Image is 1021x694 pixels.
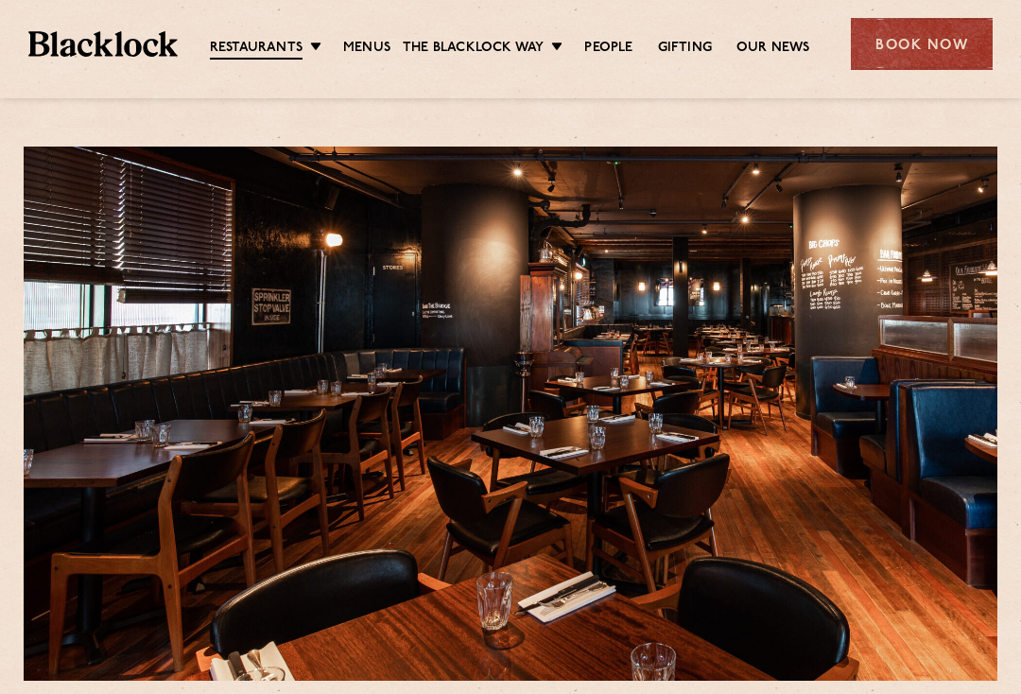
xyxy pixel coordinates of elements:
a: People [584,39,632,58]
a: Menus [343,39,390,58]
a: Restaurants [210,39,303,60]
a: The Blacklock Way [403,39,544,58]
a: Gifting [658,39,712,58]
a: Our News [736,39,810,58]
div: Book Now [851,18,993,70]
img: BL_Textured_Logo-footer-cropped.svg [28,31,178,57]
